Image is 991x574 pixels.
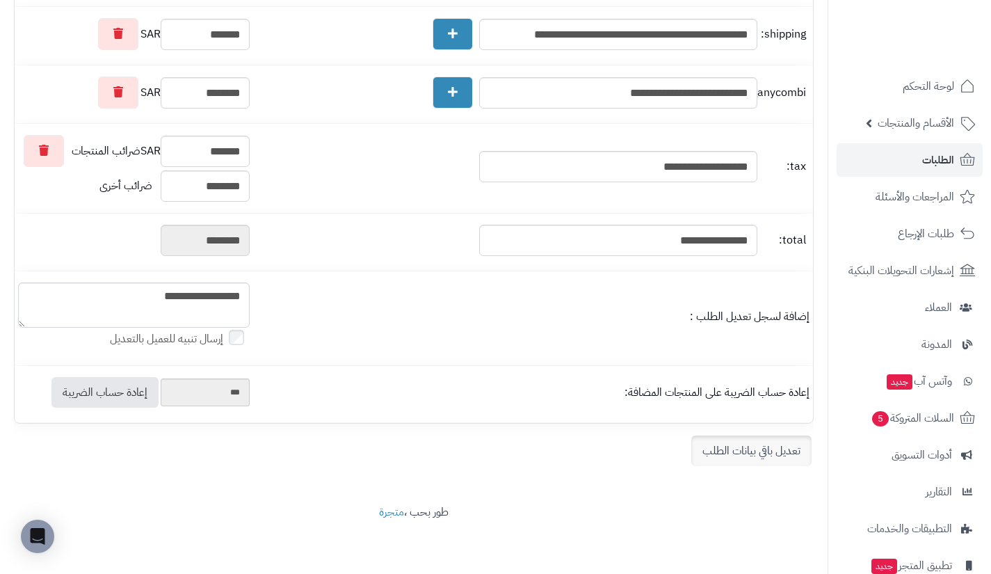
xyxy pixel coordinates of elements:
[761,85,806,101] span: bganycombi:
[837,512,983,545] a: التطبيقات والخدمات
[903,77,954,96] span: لوحة التحكم
[876,187,954,207] span: المراجعات والأسئلة
[837,328,983,361] a: المدونة
[837,143,983,177] a: الطلبات
[837,365,983,398] a: وآتس آبجديد
[18,77,250,109] div: SAR
[837,217,983,250] a: طلبات الإرجاع
[110,331,250,347] label: إرسال تنبيه للعميل بالتعديل
[761,232,806,248] span: total:
[379,504,404,520] a: متجرة
[837,254,983,287] a: إشعارات التحويلات البنكية
[898,224,954,244] span: طلبات الإرجاع
[761,159,806,175] span: tax:
[837,401,983,435] a: السلات المتروكة5
[51,377,159,408] a: إعادة حساب الضريبة
[848,261,954,280] span: إشعارات التحويلات البنكية
[921,335,952,354] span: المدونة
[887,374,912,390] span: جديد
[21,520,54,553] div: Open Intercom Messenger
[837,475,983,509] a: التقارير
[229,330,245,345] input: إرسال تنبيه للعميل بالتعديل
[99,177,152,194] span: ضرائب أخرى
[892,445,952,465] span: أدوات التسويق
[691,436,812,466] a: تعديل باقي بيانات الطلب
[885,372,952,391] span: وآتس آب
[872,411,889,426] span: 5
[257,309,809,325] div: إضافة لسجل تعديل الطلب :
[878,113,954,133] span: الأقسام والمنتجات
[871,559,897,574] span: جديد
[925,298,952,317] span: العملاء
[18,18,250,50] div: SAR
[761,26,806,42] span: shipping:
[871,408,954,428] span: السلات المتروكة
[837,291,983,324] a: العملاء
[867,519,952,539] span: التطبيقات والخدمات
[257,385,809,401] div: إعادة حساب الضريبة على المنتجات المضافة:
[922,150,954,170] span: الطلبات
[926,482,952,502] span: التقارير
[837,180,983,214] a: المراجعات والأسئلة
[837,438,983,472] a: أدوات التسويق
[18,135,250,167] div: SAR
[72,143,140,159] span: ضرائب المنتجات
[837,70,983,103] a: لوحة التحكم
